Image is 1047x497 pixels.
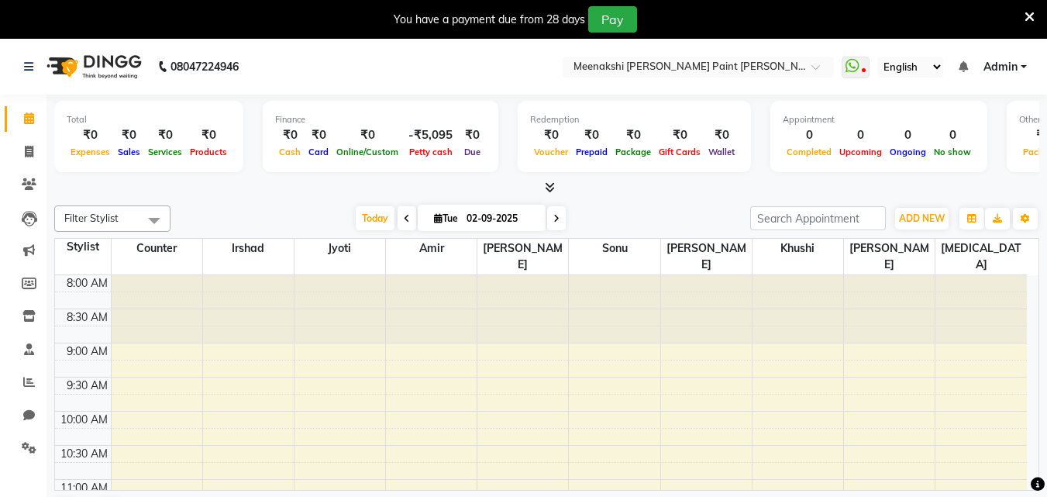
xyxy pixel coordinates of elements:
span: Products [186,147,231,157]
span: jyoti [294,239,385,258]
div: 0 [930,126,975,144]
span: Gift Cards [655,147,704,157]
div: ₹0 [459,126,486,144]
span: Services [144,147,186,157]
div: ₹0 [332,126,402,144]
div: ₹0 [572,126,611,144]
span: Completed [783,147,835,157]
span: khushi [753,239,843,258]
div: ₹0 [144,126,186,144]
div: Redemption [530,113,739,126]
div: 9:30 AM [64,378,111,394]
span: counter [112,239,202,258]
span: ADD NEW [899,212,945,224]
div: Finance [275,113,486,126]
div: ₹0 [186,126,231,144]
span: [MEDICAL_DATA] [935,239,1027,274]
span: sonu [569,239,660,258]
div: ₹0 [611,126,655,144]
div: ₹0 [275,126,305,144]
div: 11:00 AM [57,480,111,496]
button: ADD NEW [895,208,949,230]
span: Online/Custom [332,147,402,157]
div: 10:00 AM [57,412,111,428]
div: You have a payment due from 28 days [394,12,585,28]
div: 8:00 AM [64,275,111,292]
span: Cash [275,147,305,157]
span: Admin [983,59,1018,75]
div: Total [67,113,231,126]
div: ₹0 [114,126,144,144]
div: Appointment [783,113,975,126]
div: 9:00 AM [64,343,111,360]
div: 10:30 AM [57,446,111,462]
div: ₹0 [67,126,114,144]
span: Prepaid [572,147,611,157]
span: Ongoing [886,147,930,157]
input: Search Appointment [750,206,886,230]
span: Petty cash [405,147,456,157]
span: Tue [430,212,462,224]
div: ₹0 [704,126,739,144]
span: Upcoming [835,147,886,157]
b: 08047224946 [170,45,239,88]
span: Expenses [67,147,114,157]
div: ₹0 [305,126,332,144]
span: amir [386,239,477,258]
span: Due [460,147,484,157]
span: Card [305,147,332,157]
span: [PERSON_NAME] [844,239,935,274]
button: Pay [588,6,637,33]
div: Stylist [55,239,111,255]
div: 0 [783,126,835,144]
span: irshad [203,239,294,258]
span: Sales [114,147,144,157]
div: ₹0 [530,126,572,144]
span: [PERSON_NAME] [661,239,752,274]
div: 0 [835,126,886,144]
div: ₹0 [655,126,704,144]
span: Package [611,147,655,157]
span: Filter Stylist [64,212,119,224]
span: [PERSON_NAME] [477,239,568,274]
input: 2025-09-02 [462,207,539,230]
span: No show [930,147,975,157]
div: -₹5,095 [402,126,459,144]
span: Wallet [704,147,739,157]
img: logo [40,45,146,88]
span: Today [356,206,394,230]
div: 8:30 AM [64,309,111,326]
div: 0 [886,126,930,144]
span: Voucher [530,147,572,157]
